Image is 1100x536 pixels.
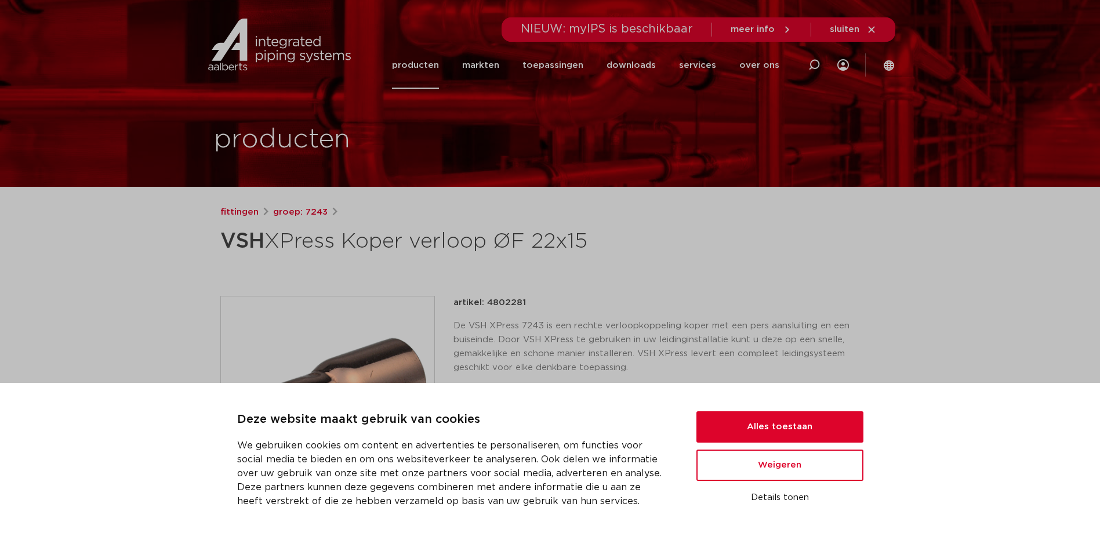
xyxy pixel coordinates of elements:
[220,205,259,219] a: fittingen
[696,411,863,443] button: Alles toestaan
[392,42,779,89] nav: Menu
[237,411,669,429] p: Deze website maakt gebruik van cookies
[696,488,863,508] button: Details tonen
[462,42,499,89] a: markten
[214,121,350,158] h1: producten
[237,439,669,508] p: We gebruiken cookies om content en advertenties te personaliseren, om functies voor social media ...
[221,296,434,510] img: Product Image for VSH XPress Koper verloop ØF 22x15
[830,25,859,34] span: sluiten
[220,231,264,252] strong: VSH
[679,42,716,89] a: services
[453,319,880,375] p: De VSH XPress 7243 is een rechte verloopkoppeling koper met een pers aansluiting en een buiseinde...
[837,42,849,89] div: my IPS
[273,205,328,219] a: groep: 7243
[220,224,656,259] h1: XPress Koper verloop ØF 22x15
[392,42,439,89] a: producten
[731,25,775,34] span: meer info
[731,24,792,35] a: meer info
[830,24,877,35] a: sluiten
[696,450,863,481] button: Weigeren
[522,42,583,89] a: toepassingen
[739,42,779,89] a: over ons
[453,296,526,310] p: artikel: 4802281
[521,23,693,35] span: NIEUW: myIPS is beschikbaar
[607,42,656,89] a: downloads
